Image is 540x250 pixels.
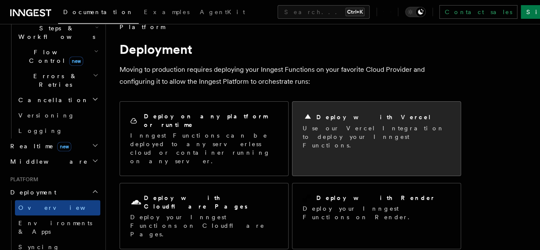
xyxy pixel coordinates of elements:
a: Logging [15,123,100,138]
span: Overview [18,204,106,211]
kbd: Ctrl+K [345,8,365,16]
span: Environments & Apps [18,220,92,235]
p: Deploy your Inngest Functions on Cloudflare Pages. [130,213,278,238]
a: Environments & Apps [15,215,100,239]
a: Deploy with RenderDeploy your Inngest Functions on Render. [292,183,461,249]
a: AgentKit [195,3,250,23]
p: Moving to production requires deploying your Inngest Functions on your favorite Cloud Provider an... [120,64,461,88]
span: Platform [7,176,38,183]
p: Use our Vercel Integration to deploy your Inngest Functions. [303,124,450,150]
h2: Deploy on any platform or runtime [144,112,278,129]
a: Deploy with Cloudflare PagesDeploy your Inngest Functions on Cloudflare Pages. [120,183,289,249]
button: Deployment [7,185,100,200]
a: Versioning [15,108,100,123]
a: Deploy with VercelUse our Vercel Integration to deploy your Inngest Functions. [292,101,461,176]
button: Errors & Retries [15,68,100,92]
a: Contact sales [439,5,517,19]
button: Toggle dark mode [405,7,426,17]
span: new [69,56,83,66]
button: Cancellation [15,92,100,108]
span: AgentKit [200,9,245,15]
a: Documentation [58,3,139,24]
span: Steps & Workflows [15,24,95,41]
span: Examples [144,9,190,15]
span: Realtime [7,142,71,150]
h1: Deployment [120,41,461,57]
a: Overview [15,200,100,215]
p: Deploy your Inngest Functions on Render. [303,204,450,221]
a: Deploy on any platform or runtimeInngest Functions can be deployed to any serverless cloud or con... [120,101,289,176]
div: Inngest Functions [7,5,100,138]
span: Flow Control [15,48,94,65]
h2: Deploy with Vercel [316,113,432,121]
span: Deployment [7,188,56,197]
h2: Deploy with Cloudflare Pages [144,194,278,211]
span: Errors & Retries [15,72,93,89]
button: Realtimenew [7,138,100,154]
button: Middleware [7,154,100,169]
svg: Cloudflare [130,197,142,209]
span: Platform [120,23,165,31]
span: Logging [18,127,63,134]
p: Inngest Functions can be deployed to any serverless cloud or container running on any server. [130,131,278,165]
span: new [57,142,71,151]
span: Documentation [63,9,134,15]
span: Cancellation [15,96,89,104]
span: Middleware [7,157,88,166]
h2: Deploy with Render [316,194,435,202]
button: Steps & Workflows [15,21,100,44]
span: Versioning [18,112,75,119]
a: Examples [139,3,195,23]
button: Flow Controlnew [15,44,100,68]
button: Search...Ctrl+K [277,5,370,19]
